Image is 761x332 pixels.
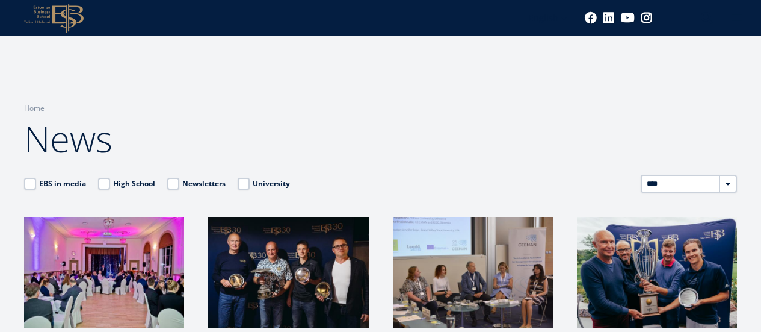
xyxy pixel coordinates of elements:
img: Tiit Elenurm taking part of an a round table where the results of the survey were discussed. [393,217,553,328]
img: The winning team (photos: Andres Raudjalg) [208,217,368,328]
label: High School [98,178,155,190]
a: Youtube [621,12,635,24]
a: Facebook [585,12,597,24]
img: Alumni Dinner 2017 [24,217,184,328]
a: Instagram [641,12,653,24]
h1: News [24,114,737,163]
img: The winning team: Peep Aaviksoo (the head of EBS Executive Education OÜ) Urmas Kaarlep (PhD Stude... [577,217,737,328]
a: Linkedin [603,12,615,24]
label: University [238,178,290,190]
label: EBS in media [24,178,86,190]
label: Newsletters [167,178,226,190]
a: Home [24,102,45,114]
